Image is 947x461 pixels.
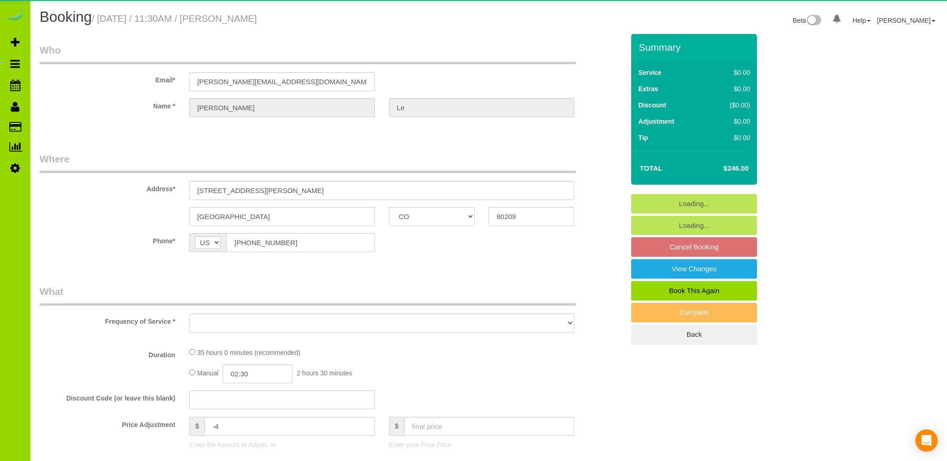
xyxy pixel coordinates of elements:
h3: Summary [639,42,752,53]
div: $0.00 [710,133,750,142]
input: City* [189,207,375,226]
span: Manual [197,369,218,377]
div: $0.00 [710,117,750,126]
legend: Who [40,43,576,64]
input: First Name* [189,98,375,117]
label: Address* [33,181,182,194]
label: Discount [638,100,666,110]
label: Adjustment [638,117,674,126]
div: Open Intercom Messenger [915,429,938,452]
legend: What [40,285,576,306]
span: 2 hours 30 minutes [297,369,352,377]
div: $0.00 [710,68,750,77]
div: $0.00 [710,84,750,94]
input: Phone* [226,233,375,252]
label: Email* [33,72,182,85]
a: Book This Again [631,281,757,301]
p: Enter your Final Price [389,440,574,449]
input: Last Name* [389,98,574,117]
h4: $246.00 [695,165,749,173]
img: Automaid Logo [6,9,24,22]
div: ($0.00) [710,100,750,110]
input: final price [404,417,575,436]
input: Email* [189,72,375,91]
a: Help [852,17,871,24]
a: Beta [793,17,822,24]
label: Frequency of Service * [33,314,182,326]
p: Enter the Amount to Adjust, or [189,440,375,449]
label: Tip [638,133,648,142]
span: $ [389,417,404,436]
legend: Where [40,152,576,173]
a: [PERSON_NAME] [877,17,935,24]
img: New interface [806,15,821,27]
span: 35 hours 0 minutes (recommended) [197,349,300,356]
input: Zip Code* [489,207,574,226]
a: Back [631,325,757,344]
span: Booking [40,9,92,25]
a: View Changes [631,259,757,279]
label: Service [638,68,661,77]
label: Price Adjustment [33,417,182,429]
label: Discount Code (or leave this blank) [33,390,182,403]
strong: Total [640,164,662,172]
span: $ [189,417,204,436]
label: Phone* [33,233,182,246]
label: Name * [33,98,182,111]
label: Extras [638,84,658,94]
label: Duration [33,347,182,360]
small: / [DATE] / 11:30AM / [PERSON_NAME] [92,13,257,24]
